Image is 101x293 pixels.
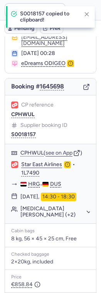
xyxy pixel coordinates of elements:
div: Checked baggage [11,252,90,257]
button: Ok [69,4,81,16]
button: [MEDICAL_DATA][PERSON_NAME] (+2) [20,206,90,218]
div: ( ) [20,150,90,156]
div: • [21,161,90,176]
button: see on App [45,150,72,156]
button: CPHWUL [11,112,35,118]
span: 2×20kg, included [11,259,53,265]
span: €858.84 [11,281,40,288]
button: 1L7490 [21,170,39,176]
span: HRG [28,181,40,188]
div: [DATE] 00:28 [21,50,90,57]
button: PNR [40,23,63,33]
button: CPHWUL [20,150,44,156]
h4: S0018157 copied to clipboard! [20,11,78,23]
span: DUS [50,181,61,188]
button: [EMAIL_ADDRESS][DOMAIN_NAME] [21,34,90,47]
div: Price [11,275,90,280]
span: Booking # [11,83,64,90]
a: Star East Airlines [21,161,62,168]
button: 1645698 [40,83,64,90]
time: 14:30 - 18:30 [41,193,76,201]
figure: 1L airline logo [11,102,18,108]
div: - [20,181,90,188]
span: Pending [14,25,34,32]
span: eDreams ODIGEO [21,60,66,67]
span: CP reference [21,102,54,108]
span: Supplier booking ID [20,122,67,128]
button: Pending [5,23,37,33]
span: PNR [50,25,61,32]
p: 8 kg, 56 × 45 × 25 cm, Free [11,235,90,242]
figure: 1L airline logo [11,161,18,168]
button: S0018157 [11,132,36,138]
div: Cabin bags [11,228,90,234]
div: [DATE], [20,193,76,201]
input: PNR Reference [5,3,66,17]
